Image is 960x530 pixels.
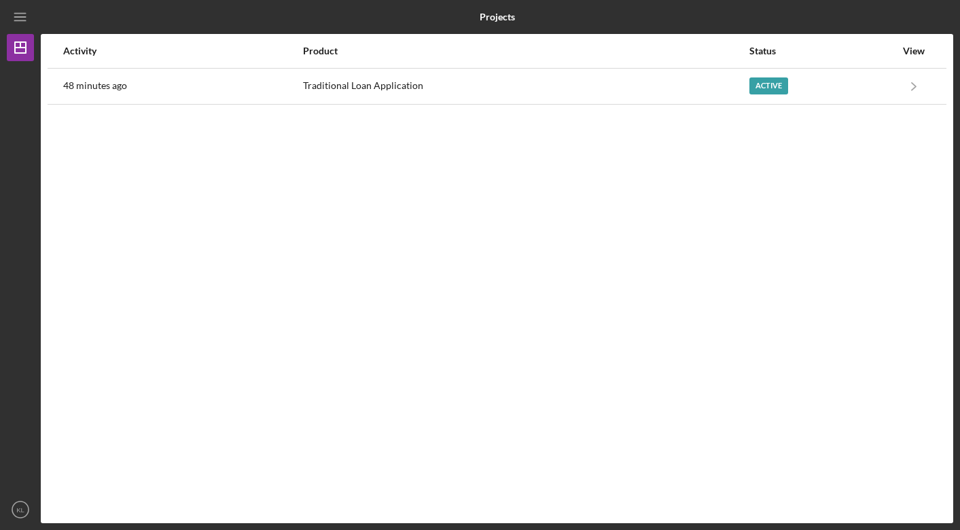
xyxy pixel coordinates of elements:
div: Product [303,46,749,56]
button: KL [7,496,34,523]
div: Activity [63,46,302,56]
b: Projects [480,12,515,22]
text: KL [16,506,24,514]
div: Active [749,77,788,94]
div: View [897,46,931,56]
div: Status [749,46,895,56]
div: Traditional Loan Application [303,69,749,103]
time: 2025-10-07 14:14 [63,80,127,91]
